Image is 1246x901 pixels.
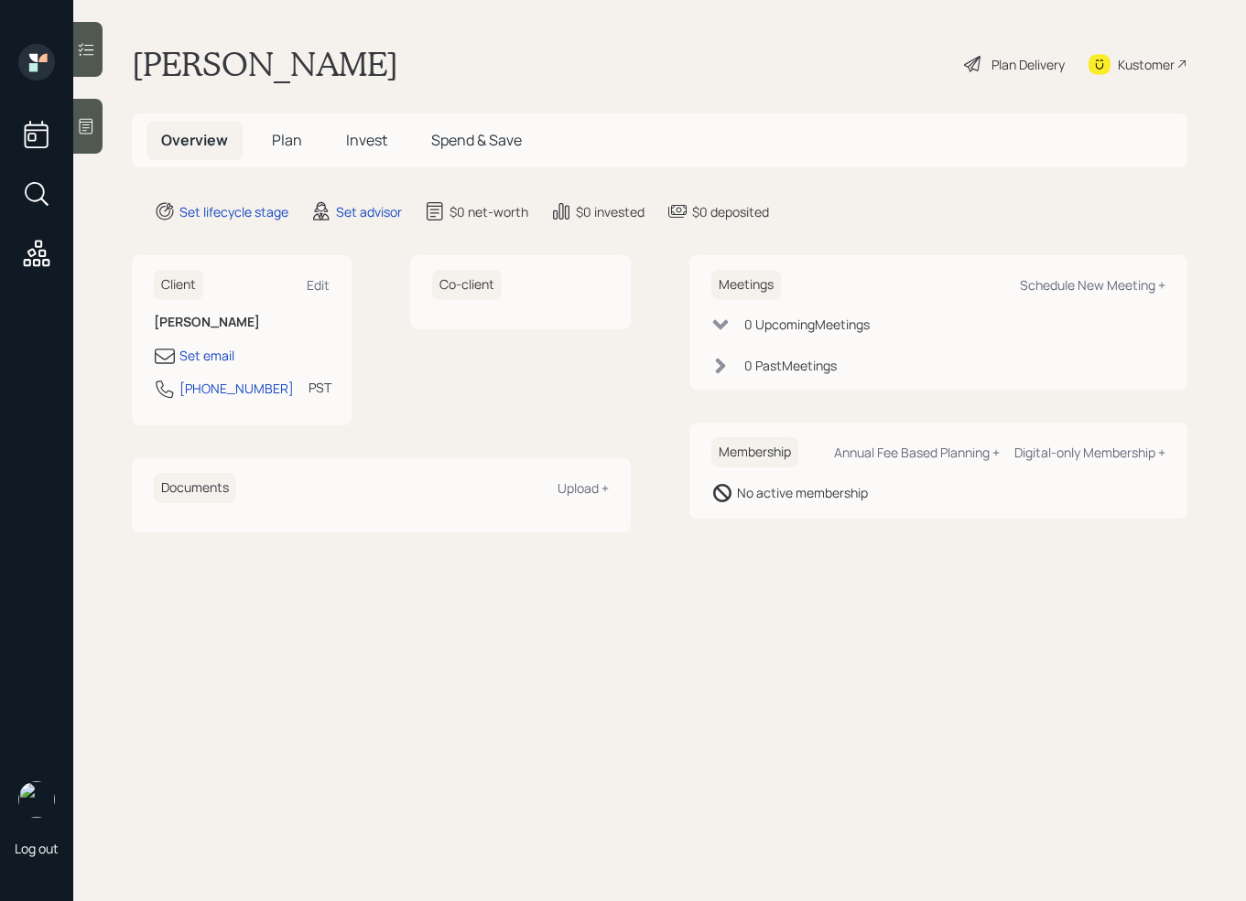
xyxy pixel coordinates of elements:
[179,202,288,221] div: Set lifecycle stage
[132,44,398,84] h1: [PERSON_NAME]
[692,202,769,221] div: $0 deposited
[991,55,1065,74] div: Plan Delivery
[450,202,528,221] div: $0 net-worth
[154,270,203,300] h6: Client
[1020,276,1165,294] div: Schedule New Meeting +
[744,315,870,334] div: 0 Upcoming Meeting s
[18,781,55,818] img: retirable_logo.png
[154,473,236,503] h6: Documents
[1014,444,1165,461] div: Digital-only Membership +
[1118,55,1175,74] div: Kustomer
[15,840,59,857] div: Log out
[834,444,1000,461] div: Annual Fee Based Planning +
[179,346,234,365] div: Set email
[558,479,609,497] div: Upload +
[309,378,331,397] div: PST
[307,276,330,294] div: Edit
[272,130,302,150] span: Plan
[432,270,502,300] h6: Co-client
[431,130,522,150] span: Spend & Save
[336,202,402,221] div: Set advisor
[161,130,228,150] span: Overview
[576,202,645,221] div: $0 invested
[179,379,294,398] div: [PHONE_NUMBER]
[711,270,781,300] h6: Meetings
[744,356,837,375] div: 0 Past Meeting s
[711,437,798,467] h6: Membership
[737,483,868,502] div: No active membership
[154,315,330,330] h6: [PERSON_NAME]
[346,130,387,150] span: Invest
